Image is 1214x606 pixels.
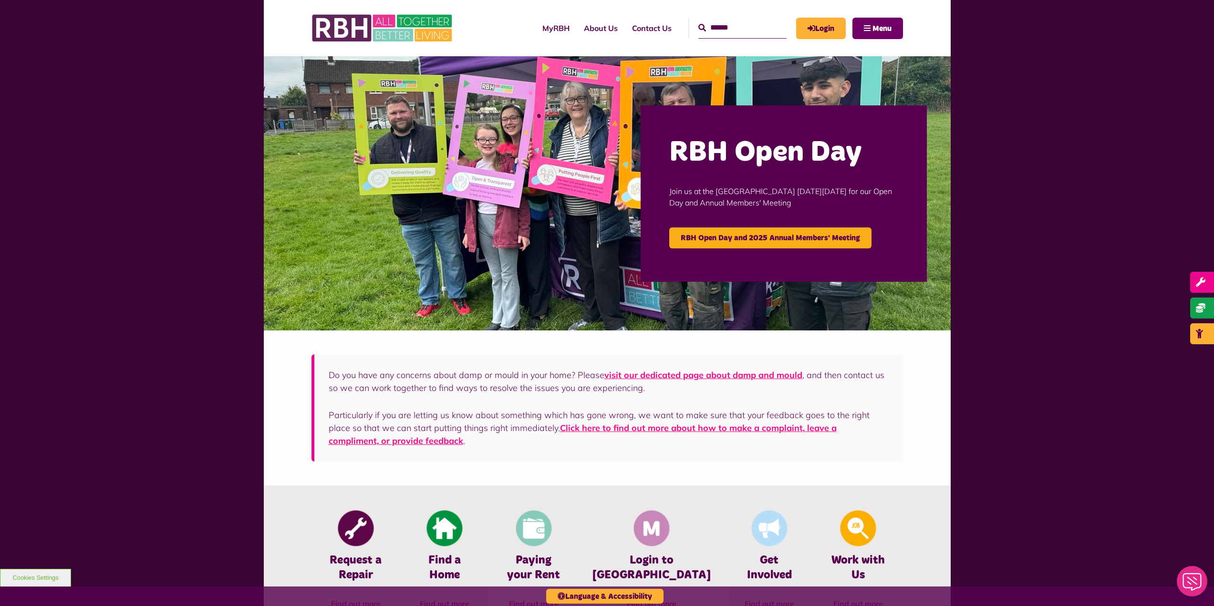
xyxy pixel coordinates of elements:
[1171,563,1214,606] iframe: Netcall Web Assistant for live chat
[326,553,386,583] h4: Request a Repair
[329,369,889,394] p: Do you have any concerns about damp or mould in your home? Please , and then contact us so we can...
[338,511,374,546] img: Report Repair
[535,15,577,41] a: MyRBH
[633,511,669,546] img: Membership And Mutuality
[796,18,846,39] a: MyRBH
[577,15,625,41] a: About Us
[311,10,455,47] img: RBH
[751,511,787,546] img: Get Involved
[427,511,463,546] img: Find A Home
[592,553,711,583] h4: Login to [GEOGRAPHIC_DATA]
[625,15,679,41] a: Contact Us
[503,553,563,583] h4: Paying your Rent
[669,134,898,171] h2: RBH Open Day
[329,409,889,447] p: Particularly if you are letting us know about something which has gone wrong, we want to make sur...
[872,25,892,32] span: Menu
[604,370,802,380] a: visit our dedicated page about damp and mould
[852,18,903,39] button: Navigation
[415,553,475,583] h4: Find a Home
[329,422,837,446] a: Click here to find out more about how to make a complaint, leave a compliment, or provide feedback
[669,171,898,223] p: Join us at the [GEOGRAPHIC_DATA] [DATE][DATE] for our Open Day and Annual Members' Meeting
[669,227,872,248] a: RBH Open Day and 2025 Annual Members' Meeting
[739,553,799,583] h4: Get Involved
[264,56,951,330] img: Image (22)
[840,511,876,546] img: Looking For A Job
[516,511,551,546] img: Pay Rent
[828,553,888,583] h4: Work with Us
[546,589,664,604] button: Language & Accessibility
